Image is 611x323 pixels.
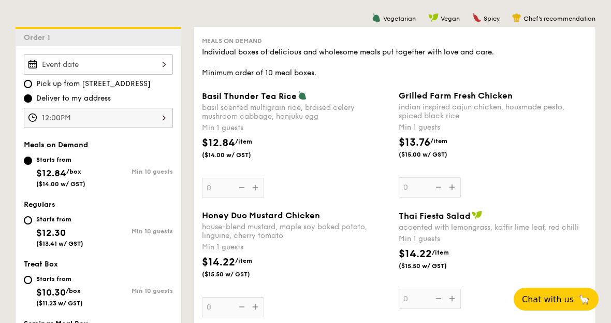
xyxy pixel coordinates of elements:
[298,91,307,100] img: icon-vegetarian.fe4039eb.svg
[202,270,272,278] span: ($15.50 w/ GST)
[36,93,111,104] span: Deliver to my address
[36,275,83,283] div: Starts from
[24,54,173,75] input: Event date
[235,138,252,145] span: /item
[399,248,432,260] span: $14.22
[484,15,500,22] span: Spicy
[36,79,151,89] span: Pick up from [STREET_ADDRESS]
[578,293,590,305] span: 🦙
[399,262,469,270] span: ($15.50 w/ GST)
[202,256,235,269] span: $14.22
[202,222,390,240] div: house-blend mustard, maple soy baked potato, linguine, cherry tomato
[428,13,439,22] img: icon-vegan.f8ff3823.svg
[523,15,595,22] span: Chef's recommendation
[36,287,66,298] span: $10.30
[24,260,58,269] span: Treat Box
[372,13,381,22] img: icon-vegetarian.fe4039eb.svg
[472,210,482,220] img: icon-vegan.f8ff3823.svg
[399,136,430,149] span: $13.76
[24,80,32,88] input: Pick up from [STREET_ADDRESS]
[98,228,173,235] div: Min 10 guests
[98,168,173,175] div: Min 10 guests
[24,276,32,284] input: Starts from$10.30/box($11.23 w/ GST)Min 10 guests
[399,150,469,159] span: ($15.00 w/ GST)
[202,151,272,159] span: ($14.00 w/ GST)
[24,200,55,209] span: Regulars
[24,141,88,149] span: Meals on Demand
[36,227,66,238] span: $12.30
[522,294,574,304] span: Chat with us
[36,167,66,179] span: $12.84
[399,103,587,120] div: indian inspired cajun chicken, housmade pesto, spiced black rice
[98,287,173,294] div: Min 10 guests
[441,15,460,22] span: Vegan
[399,91,513,101] span: Grilled Farm Fresh Chicken
[399,122,587,133] div: Min 1 guests
[202,37,262,45] span: Meals on Demand
[24,216,32,224] input: Starts from$12.30($13.41 w/ GST)Min 10 guests
[399,234,587,244] div: Min 1 guests
[202,103,390,121] div: basil scented multigrain rice, braised celery mushroom cabbage, hanjuku egg
[399,211,471,221] span: Thai Fiesta Salad
[202,91,297,101] span: Basil Thunder Tea Rice
[36,240,83,247] span: ($13.41 w/ GST)
[36,300,83,307] span: ($11.23 w/ GST)
[472,13,482,22] img: icon-spicy.37a8142b.svg
[24,108,173,128] input: Event time
[202,242,390,252] div: Min 1 guests
[202,137,235,149] span: $12.84
[36,180,85,188] span: ($14.00 w/ GST)
[66,168,81,175] span: /box
[235,257,252,264] span: /item
[24,33,54,42] span: Order 1
[202,210,320,220] span: Honey Duo Mustard Chicken
[24,157,32,165] input: Starts from$12.84/box($14.00 w/ GST)Min 10 guests
[202,123,390,133] div: Min 1 guests
[512,13,521,22] img: icon-chef-hat.a58ddaea.svg
[399,223,587,232] div: accented with lemongrass, kaffir lime leaf, red chilli
[514,288,599,311] button: Chat with us🦙
[383,15,416,22] span: Vegetarian
[24,94,32,103] input: Deliver to my address
[36,156,85,164] div: Starts from
[66,287,81,294] span: /box
[36,215,83,223] div: Starts from
[202,47,587,78] div: Individual boxes of delicious and wholesome meals put together with love and care. Minimum order ...
[432,249,449,256] span: /item
[430,137,447,145] span: /item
